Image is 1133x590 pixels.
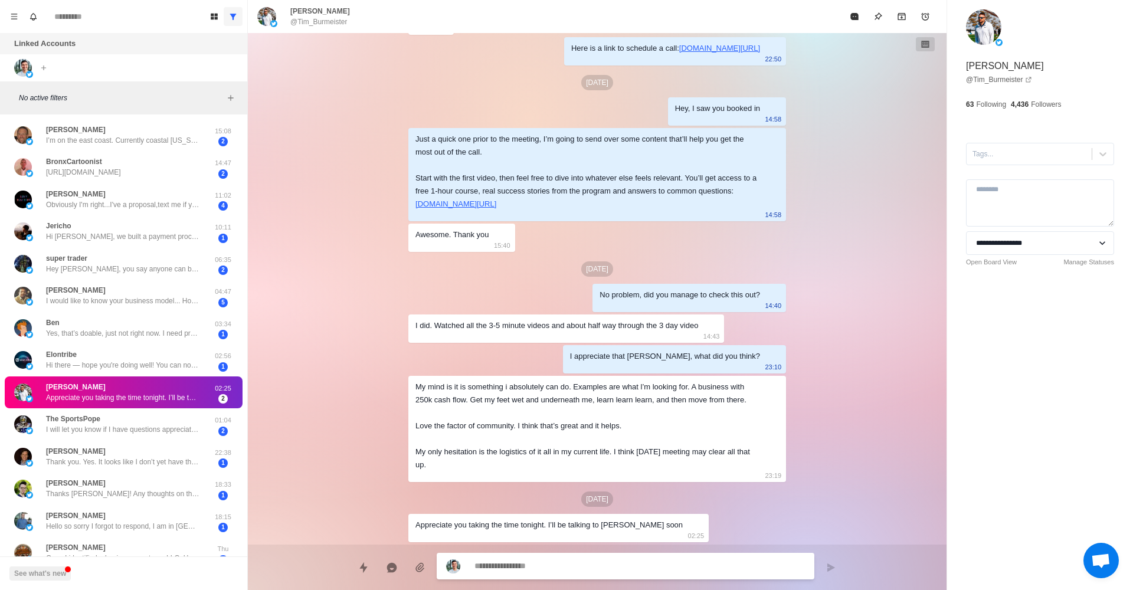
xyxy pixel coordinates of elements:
[46,156,102,167] p: BronxCartoonist
[1083,543,1119,578] div: Open chat
[218,169,228,179] span: 2
[765,53,781,65] p: 22:50
[14,158,32,176] img: picture
[996,39,1003,46] img: picture
[26,331,33,338] img: picture
[208,480,238,490] p: 18:33
[581,261,613,277] p: [DATE]
[218,330,228,339] span: 1
[14,544,32,562] img: picture
[446,559,460,573] img: picture
[208,415,238,425] p: 01:04
[14,319,32,337] img: picture
[675,102,760,115] div: Hey, I saw you booked in
[415,319,698,332] div: I did. Watched all the 3-5 minute videos and about half way through the 3 day video
[257,7,276,26] img: picture
[415,381,760,471] div: My mind is it is something i absolutely can do. Examples are what l’m looking for. A business wit...
[46,360,199,371] p: Hi there — hope you're doing well! You can now access original shares (Primary Market) of [PERSON...
[415,228,489,241] div: Awesome. Thank you
[14,38,76,50] p: Linked Accounts
[570,350,760,363] div: I appreciate that [PERSON_NAME], what did you think?
[765,113,781,126] p: 14:58
[1031,99,1061,110] p: Followers
[218,265,228,275] span: 2
[19,93,224,103] p: No active filters
[9,566,71,581] button: See what's new
[46,328,199,339] p: Yes, that’s doable, just not right now. I need probably six months
[208,222,238,232] p: 10:11
[205,7,224,26] button: Board View
[571,42,760,55] div: Here is a link to schedule a call:
[1063,257,1114,267] a: Manage Statuses
[703,330,720,343] p: 14:43
[765,299,781,312] p: 14:40
[46,510,106,521] p: [PERSON_NAME]
[765,208,781,221] p: 14:58
[290,17,347,27] p: @Tim_Burmeister
[966,99,974,110] p: 63
[26,524,33,531] img: picture
[218,394,228,404] span: 2
[46,135,199,146] p: I’m on the east coast. Currently coastal [US_STATE] but from dc metro area so looking anywhere fr...
[46,231,199,242] p: Hi [PERSON_NAME], we built a payment processor that gets rid of chargebacks, cuts fees up to 100%...
[866,5,890,28] button: Pin
[208,544,238,554] p: Thu
[26,395,33,402] img: picture
[26,427,33,434] img: picture
[966,257,1017,267] a: Open Board View
[765,360,781,373] p: 23:10
[14,59,32,77] img: picture
[26,267,33,274] img: picture
[46,553,199,563] p: Once I identified a business create an LLC. Honestly, mostly what I’ve seen you and others post a...
[224,91,238,105] button: Add filters
[46,285,106,296] p: [PERSON_NAME]
[208,287,238,297] p: 04:47
[218,234,228,243] span: 1
[46,521,199,532] p: Hello so sorry I forgot to respond, I am in [GEOGRAPHIC_DATA]. Your content is what sparked my in...
[26,170,33,177] img: picture
[765,469,781,482] p: 23:19
[224,7,243,26] button: Show all conversations
[218,137,228,146] span: 2
[14,222,32,240] img: picture
[26,460,33,467] img: picture
[408,556,432,579] button: Add media
[26,138,33,145] img: picture
[890,5,913,28] button: Archive
[966,9,1001,45] img: picture
[380,556,404,579] button: Reply with AI
[208,351,238,361] p: 02:56
[46,349,77,360] p: Elontribe
[1011,99,1029,110] p: 4,436
[14,351,32,369] img: picture
[26,491,33,499] img: picture
[688,529,705,542] p: 02:25
[46,424,199,435] p: I will let you know if I have questions appreciate all your help!
[218,491,228,500] span: 1
[966,74,1032,85] a: @Tim_Burmeister
[290,6,350,17] p: [PERSON_NAME]
[46,221,71,231] p: Jericho
[218,523,228,532] span: 1
[415,519,683,532] div: Appreciate you taking the time tonight. I’ll be talking to [PERSON_NAME] soon
[14,126,32,144] img: picture
[14,287,32,304] img: picture
[208,126,238,136] p: 15:08
[218,427,228,436] span: 2
[14,383,32,401] img: picture
[415,133,760,211] div: Just a quick one prior to the meeting, I’m going to send over some content that’ll help you get t...
[46,124,106,135] p: [PERSON_NAME]
[46,446,106,457] p: [PERSON_NAME]
[415,199,496,208] a: [DOMAIN_NAME][URL]
[208,448,238,458] p: 22:38
[46,489,199,499] p: Thanks [PERSON_NAME]! Any thoughts on the question above?
[218,362,228,372] span: 1
[14,415,32,433] img: picture
[208,158,238,168] p: 14:47
[208,255,238,265] p: 06:35
[46,317,60,328] p: Ben
[966,59,1044,73] p: [PERSON_NAME]
[24,7,42,26] button: Notifications
[14,512,32,530] img: picture
[581,491,613,507] p: [DATE]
